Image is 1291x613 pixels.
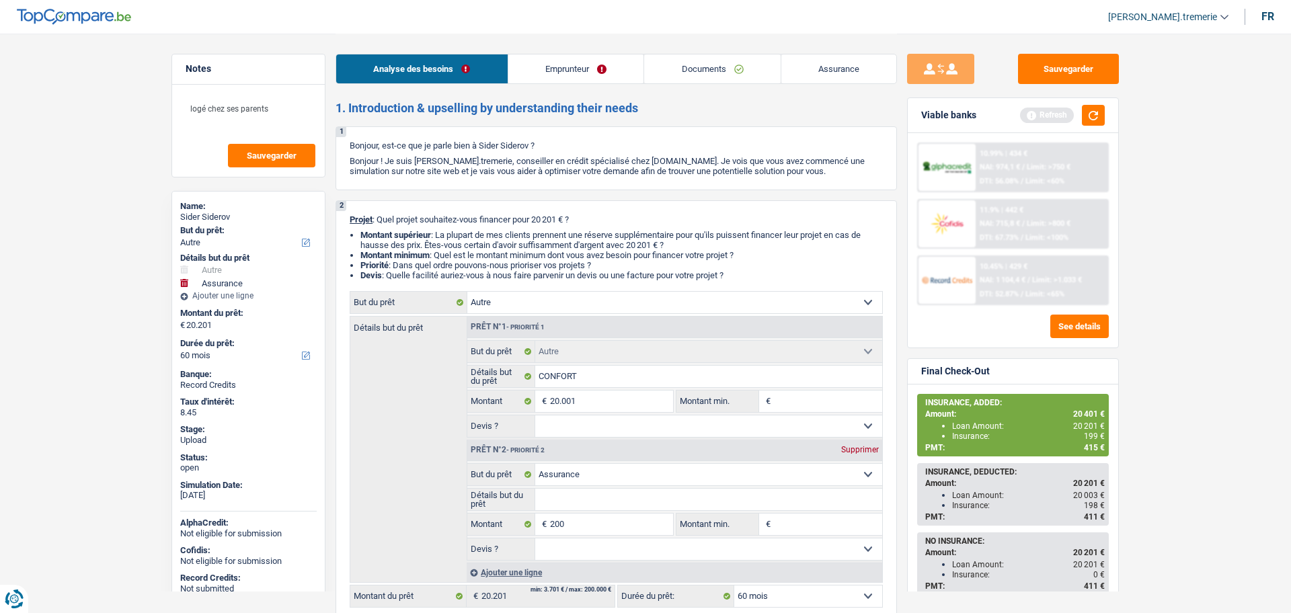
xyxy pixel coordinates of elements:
[759,514,774,535] span: €
[676,514,758,535] label: Montant min.
[336,127,346,137] div: 1
[1020,108,1074,122] div: Refresh
[17,9,131,25] img: TopCompare Logo
[1073,409,1105,419] span: 20 401 €
[838,446,882,454] div: Supprimer
[781,54,897,83] a: Assurance
[952,491,1105,500] div: Loan Amount:
[336,101,897,116] h2: 1. Introduction & upselling by understanding their needs
[180,556,317,567] div: Not eligible for submission
[360,250,430,260] strong: Montant minimum
[1050,315,1109,338] button: See details
[467,538,535,560] label: Devis ?
[952,501,1105,510] div: Insurance:
[180,452,317,463] div: Status:
[180,545,317,556] div: Cofidis:
[922,211,972,236] img: Cofidis
[467,391,535,412] label: Montant
[360,270,883,280] li: : Quelle facilité auriez-vous à nous faire parvenir un devis ou une facture pour votre projet ?
[925,409,1105,419] div: Amount:
[1021,233,1023,242] span: /
[644,54,781,83] a: Documents
[980,163,1020,171] span: NAI: 974,1 €
[1084,501,1105,510] span: 198 €
[180,253,317,263] div: Détails but du prêt
[506,446,545,454] span: - Priorité 2
[467,489,535,510] label: Détails but du prêt
[676,391,758,412] label: Montant min.
[1073,548,1105,557] span: 20 201 €
[360,230,431,240] strong: Montant supérieur
[1021,290,1023,298] span: /
[350,585,467,607] label: Montant du prêt
[180,308,314,319] label: Montant du prêt:
[180,490,317,501] div: [DATE]
[1073,421,1105,431] span: 20 201 €
[759,391,774,412] span: €
[180,435,317,446] div: Upload
[535,391,550,412] span: €
[180,462,317,473] div: open
[921,366,990,377] div: Final Check-Out
[980,219,1020,228] span: NAI: 715,8 €
[1025,290,1064,298] span: Limit: <65%
[1021,177,1023,186] span: /
[980,177,1019,186] span: DTI: 56.08%
[1108,11,1217,23] span: [PERSON_NAME].tremerie
[952,560,1105,569] div: Loan Amount:
[350,140,883,151] p: Bonjour, est-ce que je parle bien à Sider Siderov ?
[360,250,883,260] li: : Quel est le montant minimum dont vous avez besoin pour financer votre projet ?
[467,341,535,362] label: But du prêt
[1261,10,1274,23] div: fr
[1093,570,1105,579] span: 0 €
[1027,219,1070,228] span: Limit: >800 €
[1018,54,1119,84] button: Sauvegarder
[360,230,883,250] li: : La plupart de mes clients prennent une réserve supplémentaire pour qu'ils puissent financer leu...
[180,583,317,594] div: Not submitted
[350,292,467,313] label: But du prêt
[1027,276,1030,284] span: /
[360,260,883,270] li: : Dans quel ordre pouvons-nous prioriser vos projets ?
[180,573,317,583] div: Record Credits:
[1073,491,1105,500] span: 20 003 €
[921,110,976,121] div: Viable banks
[922,160,972,175] img: AlphaCredit
[228,144,315,167] button: Sauvegarder
[1025,233,1068,242] span: Limit: <100%
[925,467,1105,477] div: INSURANCE, DEDUCTED:
[1084,432,1105,441] span: 199 €
[1027,163,1070,171] span: Limit: >750 €
[360,270,382,280] span: Devis
[925,536,1105,546] div: NO INSURANCE:
[180,369,317,380] div: Banque:
[360,260,389,270] strong: Priorité
[618,585,734,607] label: Durée du prêt:
[180,291,317,300] div: Ajouter une ligne
[952,421,1105,431] div: Loan Amount:
[180,201,317,212] div: Name:
[1084,581,1105,591] span: 411 €
[180,320,185,331] span: €
[952,432,1105,441] div: Insurance:
[1022,163,1025,171] span: /
[467,514,535,535] label: Montant
[1084,512,1105,522] span: 411 €
[1022,219,1025,228] span: /
[180,518,317,528] div: AlphaCredit:
[980,276,1025,284] span: NAI: 1 104,4 €
[980,206,1023,214] div: 11.9% | 442 €
[535,514,550,535] span: €
[467,464,535,485] label: But du prêt
[467,415,535,437] label: Devis ?
[467,446,548,454] div: Prêt n°2
[980,233,1019,242] span: DTI: 67.73%
[247,151,297,160] span: Sauvegarder
[1084,443,1105,452] span: 415 €
[1073,560,1105,569] span: 20 201 €
[467,366,535,387] label: Détails but du prêt
[467,323,548,331] div: Prêt n°1
[1097,6,1228,28] a: [PERSON_NAME].tremerie
[336,54,508,83] a: Analyse des besoins
[1032,276,1082,284] span: Limit: >1.033 €
[336,201,346,211] div: 2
